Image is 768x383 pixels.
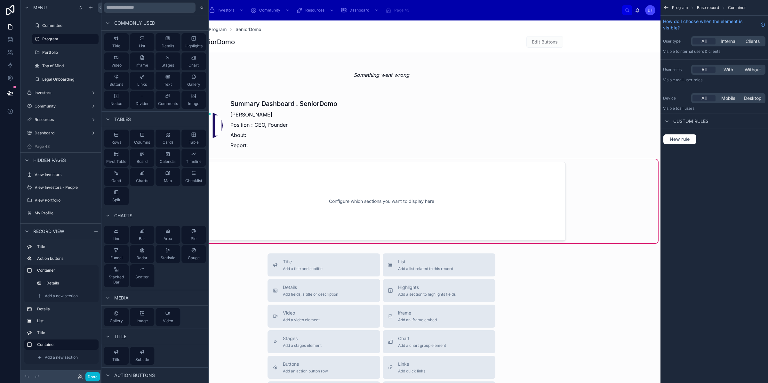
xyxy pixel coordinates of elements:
label: My Profile [35,211,97,216]
label: Device [663,96,689,101]
span: Commonly used [114,20,155,26]
span: All user roles [679,77,702,82]
span: With [724,67,733,73]
button: Line [104,226,129,244]
span: Text [164,82,172,87]
label: List [37,318,96,323]
span: Subtitle [135,357,149,362]
span: Stages [283,335,322,342]
span: Stacked Bar [107,275,126,285]
p: Visible to [663,49,765,54]
label: Container [37,342,93,347]
button: Map [156,168,180,186]
button: Calendar [156,149,180,167]
button: Statistic [156,245,180,263]
span: Board [137,159,148,164]
button: Funnel [104,245,129,263]
span: Dashboard [349,8,369,13]
span: List [139,44,145,49]
span: Checklist [185,178,202,183]
span: Program [209,26,227,33]
span: Funnel [110,255,123,260]
a: Portfolio [32,47,99,58]
span: Image [188,101,199,106]
label: Container [37,268,96,273]
a: Resources [24,115,99,125]
span: Internal [721,38,736,44]
button: Done [85,372,100,381]
span: Gantt [111,178,121,183]
span: Timeline [186,159,202,164]
span: New rule [667,136,692,142]
span: Gallery [187,82,200,87]
span: Charts [114,212,132,219]
span: Add fields, a title or description [283,292,338,297]
label: Investors [35,90,88,95]
span: Pie [191,236,196,241]
button: Title [104,347,129,365]
button: Notice [104,91,129,109]
span: Add a title and subtitle [283,266,323,271]
button: Pivot Table [104,149,129,167]
a: SeniorDomo [236,26,261,33]
span: Add an iframe embed [398,317,437,323]
span: Video [163,318,173,323]
button: Checklist [181,168,206,186]
a: My Profile [24,208,99,218]
p: Visible to [663,77,765,83]
button: VideoAdd a video element [268,305,380,328]
span: Action buttons [114,372,155,379]
a: View Portfolio [24,195,99,205]
span: Video [111,63,122,68]
span: Cards [163,140,173,145]
span: Links [398,361,425,367]
label: Resources [35,117,88,122]
span: Base record [697,5,719,10]
span: Divider [136,101,149,106]
div: scrollable content [20,239,102,370]
label: User type [663,39,689,44]
button: ChartAdd a chart group element [383,330,495,353]
button: Gallery [181,72,206,90]
button: Split [104,187,129,205]
a: Resources [294,4,337,16]
span: All [701,67,707,73]
a: Community [24,101,99,111]
a: View Investors [24,170,99,180]
button: Video [156,308,180,326]
span: Details [283,284,338,291]
a: Committee [32,20,99,31]
button: Comments [156,91,180,109]
span: Record view [33,228,64,235]
span: Hidden pages [33,157,66,164]
span: Container [728,5,746,10]
span: Chart [398,335,446,342]
label: View Portfolio [35,198,97,203]
button: Divider [130,91,155,109]
button: Gantt [104,168,129,186]
span: Internal users & clients [679,49,720,54]
span: Bar [139,236,145,241]
button: Links [130,72,155,90]
div: scrollable content [123,3,622,17]
a: Page 43 [24,141,99,152]
span: Without [745,67,761,73]
span: Columns [134,140,150,145]
span: Program [672,5,688,10]
a: Dashboard [24,128,99,138]
button: Rows [104,130,129,148]
button: Bar [130,226,155,244]
label: Page 43 [35,144,97,149]
span: Title [114,333,126,340]
button: Radar [130,245,155,263]
button: Timeline [181,149,206,167]
span: Desktop [744,95,762,101]
button: Stages [156,52,180,70]
span: Chart [188,63,199,68]
button: Buttons [104,72,129,90]
button: Text [156,72,180,90]
button: Area [156,226,180,244]
span: Gauge [188,255,200,260]
span: All [701,38,707,44]
span: Add a section to highlights fields [398,292,456,297]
